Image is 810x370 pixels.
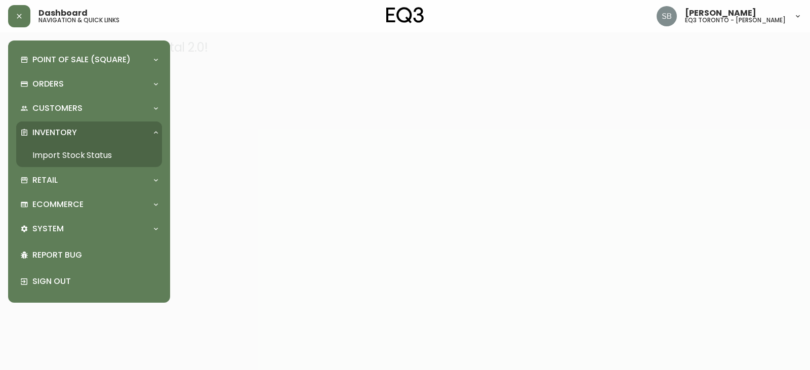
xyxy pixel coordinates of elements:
[38,17,119,23] h5: navigation & quick links
[685,17,786,23] h5: eq3 toronto - [PERSON_NAME]
[32,250,158,261] p: Report Bug
[32,54,131,65] p: Point of Sale (Square)
[685,9,756,17] span: [PERSON_NAME]
[16,242,162,268] div: Report Bug
[657,6,677,26] img: 62e4f14275e5c688c761ab51c449f16a
[38,9,88,17] span: Dashboard
[16,49,162,71] div: Point of Sale (Square)
[16,218,162,240] div: System
[16,193,162,216] div: Ecommerce
[32,175,58,186] p: Retail
[32,103,83,114] p: Customers
[386,7,424,23] img: logo
[32,78,64,90] p: Orders
[32,199,84,210] p: Ecommerce
[16,97,162,119] div: Customers
[16,121,162,144] div: Inventory
[32,223,64,234] p: System
[32,127,77,138] p: Inventory
[16,73,162,95] div: Orders
[32,276,158,287] p: Sign Out
[16,169,162,191] div: Retail
[16,144,162,167] a: Import Stock Status
[16,268,162,295] div: Sign Out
